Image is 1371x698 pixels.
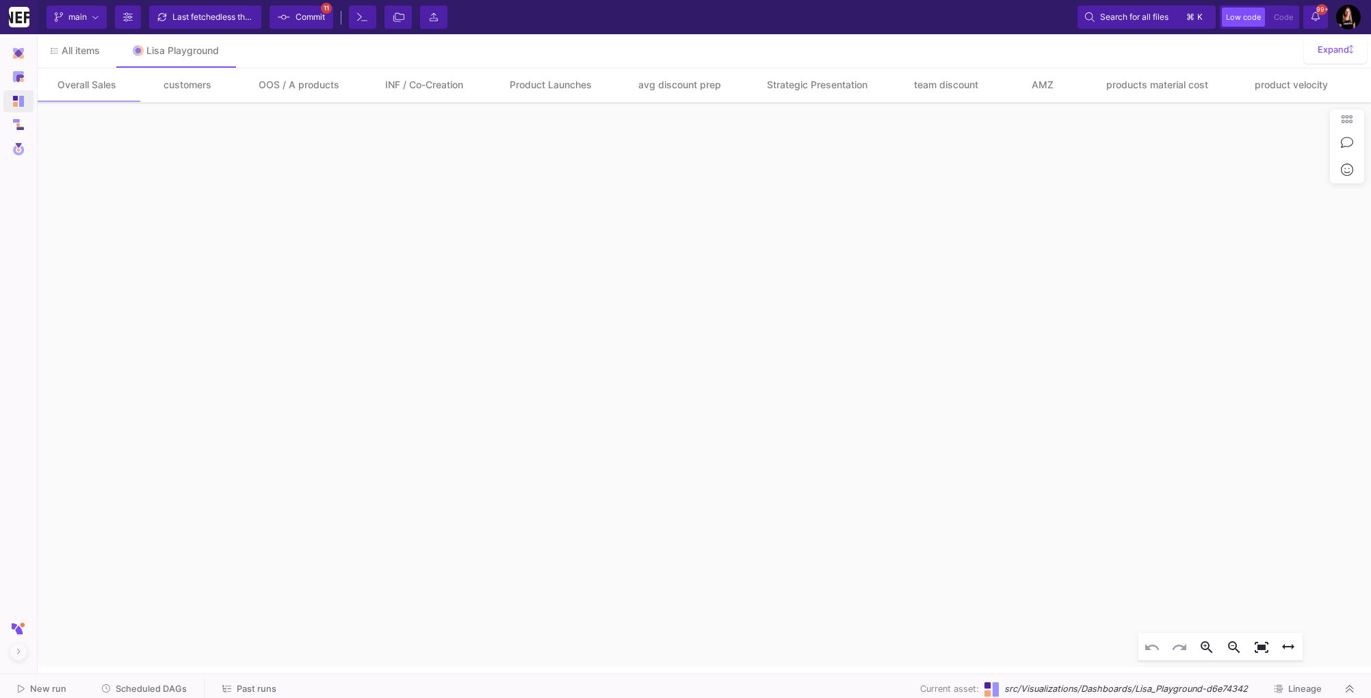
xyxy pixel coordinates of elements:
[1098,79,1216,90] div: products material cost
[1002,69,1084,102] button: AMZ
[1222,8,1265,27] button: Low code
[615,69,744,102] button: avg discount prep
[1288,684,1322,694] span: Lineage
[237,684,276,694] span: Past runs
[146,45,220,56] div: Lisa Playground
[140,69,235,102] button: customers
[9,7,29,27] img: YZ4Yr8zUCx6JYM5gIgaTIQYeTXdcwQjnYC8iZtTV.png
[13,96,24,107] img: Navigation icon
[3,42,34,64] mat-expansion-panel-header: Navigation icon
[172,7,254,27] div: Last fetched
[13,71,24,82] img: Navigation icon
[1182,9,1208,25] button: ⌘k
[984,682,999,697] img: Dashboards
[49,79,125,90] div: Overall Sales
[34,69,140,102] button: Overall Sales
[13,143,25,155] img: Navigation icon
[630,79,729,90] div: avg discount prep
[1004,682,1248,695] span: src/Visualizations/Dashboards/Lisa_Playground-d6e74342
[1246,79,1336,90] div: product velocity
[501,79,600,90] div: Product Launches
[1274,12,1293,22] span: Code
[3,138,34,160] a: Navigation icon
[890,69,1001,102] button: team discount
[149,5,261,29] button: Last fetchedless than a minute ago
[1280,638,1296,655] mat-icon: height
[62,45,100,56] span: All items
[1226,12,1261,22] span: Low code
[30,684,66,694] span: New run
[220,12,306,22] span: less than a minute ago
[3,90,34,112] a: Navigation icon
[13,119,24,130] img: Navigation icon
[486,69,615,102] button: Product Launches
[1100,7,1168,27] span: Search for all files
[68,7,87,27] span: main
[270,5,333,29] button: Commit
[296,7,325,27] span: Commit
[1197,9,1203,25] span: k
[1336,5,1361,29] img: AEdFTp7nZ4ztCxOc0F1fLoDjitdy4H6fYVyDqrX6RgwgmA=s96-c
[1226,639,1242,656] mat-icon: zoom_out
[235,69,363,102] button: OOS / A products
[1023,79,1062,90] div: AMZ
[13,48,24,59] img: Navigation icon
[1231,69,1351,102] button: product velocity
[759,79,876,90] div: Strategic Presentation
[1303,5,1328,29] button: 99+
[1199,639,1215,656] mat-icon: zoom_in
[906,79,987,90] div: team discount
[250,79,348,90] div: OOS / A products
[47,5,107,29] button: main
[3,66,34,88] a: Navigation icon
[920,682,979,695] span: Current asset:
[363,69,487,102] button: INF / Co-Creation
[12,613,25,644] img: y42-short-logo.svg
[1253,639,1270,656] mat-icon: fit_screen
[377,79,471,90] div: INF / Co-Creation
[133,45,144,56] img: Tab icon
[1316,4,1327,15] span: 99+
[1186,9,1194,25] span: ⌘
[3,114,34,135] a: Navigation icon
[155,79,220,90] div: customers
[744,69,891,102] button: Strategic Presentation
[1084,69,1231,102] button: products material cost
[1270,8,1297,27] button: Code
[1078,5,1216,29] button: Search for all files⌘k
[116,684,187,694] span: Scheduled DAGs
